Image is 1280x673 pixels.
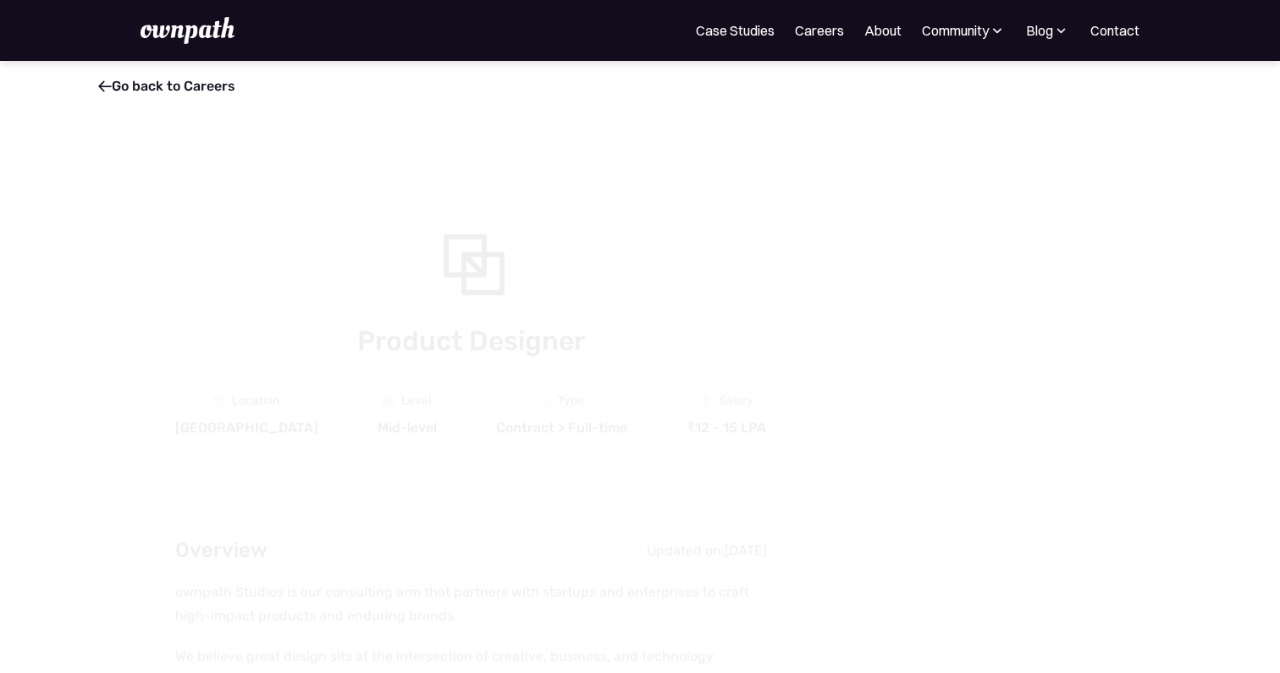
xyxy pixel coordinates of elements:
a: Careers [795,20,844,41]
img: Clock Icon - Job Board X Webflow Template [539,395,551,407]
div: [DATE] [725,542,767,559]
div: Mid-level [378,420,437,437]
div: Blog [1026,20,1070,41]
div: Level [401,394,431,408]
div: Updated on: [647,542,725,559]
a: Case Studies [696,20,775,41]
div: ₹12 - 15 LPA [687,420,766,437]
div: Community [922,20,989,41]
h1: Product Designer [175,322,767,361]
a: Contact [1090,20,1139,41]
span:  [98,78,112,95]
img: Money Icon - Job Board X Webflow Template [700,395,712,407]
img: Graph Icon - Job Board X Webflow Template [383,395,394,407]
a: About [864,20,902,41]
div: Type [558,394,584,408]
div: Salary [719,394,753,408]
div: [GEOGRAPHIC_DATA] [175,420,318,437]
a: Go back to Careers [98,78,235,94]
p: ownpath Studios is our consulting arm that partners with startups and enterprises to craft high-i... [175,581,767,628]
div: Location [232,394,279,408]
h2: Overview [175,534,268,567]
div: Contract > Full-time [496,420,627,437]
div: Community [922,20,1006,41]
img: Location Icon - Job Board X Webflow Template [214,394,225,408]
div: Blog [1026,20,1053,41]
